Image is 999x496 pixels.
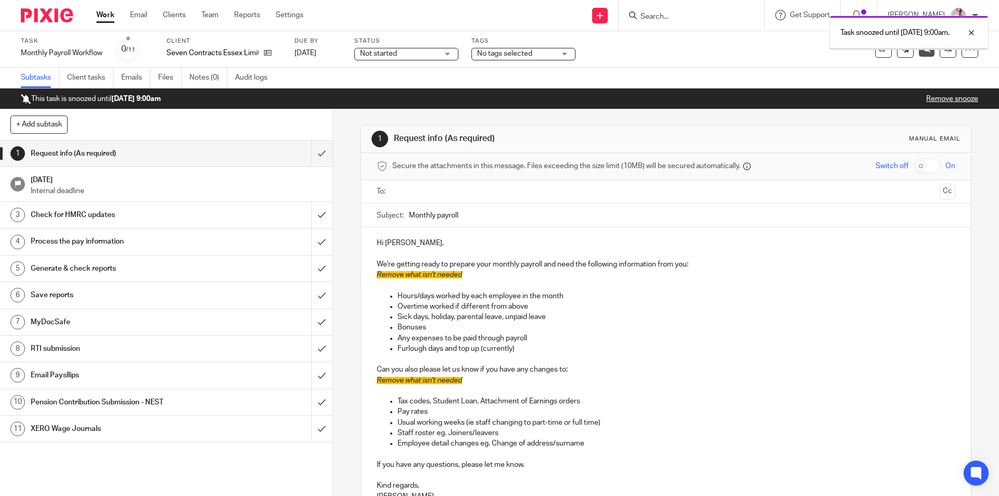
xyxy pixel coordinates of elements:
[950,7,967,24] img: IMG_9924.jpg
[166,37,281,45] label: Client
[294,37,341,45] label: Due by
[377,377,462,384] span: Remove what isn't needed
[10,395,25,410] div: 10
[276,10,303,20] a: Settings
[31,207,211,223] h1: Check for HMRC updates
[10,235,25,249] div: 4
[21,8,73,22] img: Pixie
[31,367,211,383] h1: Email Paysllips
[31,261,211,276] h1: Generate & check reports
[189,68,227,88] a: Notes (0)
[10,146,25,161] div: 1
[398,428,955,438] p: Staff roster eg. Joiners/leavers
[10,422,25,436] div: 11
[940,184,955,199] button: Cc
[392,161,740,171] span: Secure the attachments in this message. Files exceeding the size limit (10MB) will be secured aut...
[163,10,186,20] a: Clients
[10,341,25,356] div: 8
[377,480,955,491] p: Kind regards,
[398,312,955,322] p: Sick days, holiday, parental leave, unpaid leave
[130,10,147,20] a: Email
[31,314,211,330] h1: MyDocSafe
[10,288,25,302] div: 6
[96,10,114,20] a: Work
[377,210,404,221] label: Subject:
[372,131,388,147] div: 1
[377,460,955,470] p: If you have any questions, please let me know.
[10,261,25,276] div: 5
[398,322,955,333] p: Bonuses
[398,438,955,449] p: Employee detail changes eg. Change of address/surname
[67,68,113,88] a: Client tasks
[158,68,182,88] a: Files
[294,49,316,57] span: [DATE]
[840,28,950,38] p: Task snoozed until [DATE] 9:00am.
[377,364,955,375] p: Can you also please let us know if you have any changes to:
[31,172,322,185] h1: [DATE]
[31,421,211,437] h1: XERO Wage Journals
[360,50,397,57] span: Not started
[398,333,955,344] p: Any expenses to be paid through payroll
[31,146,211,161] h1: Request info (As required)
[31,341,211,357] h1: RTI submission
[31,186,322,196] p: Internal deadline
[398,417,955,428] p: Usual working weeks (ie staff changing to part-time or full time)
[111,95,161,103] b: [DATE] 9:00am
[31,234,211,249] h1: Process the pay information
[471,37,575,45] label: Tags
[21,68,59,88] a: Subtasks
[926,95,978,103] a: Remove snooze
[477,50,532,57] span: No tags selected
[398,406,955,417] p: Pay rates
[377,259,955,270] p: We're getting ready to prepare your monthly payroll and need the following information from you:
[909,135,960,143] div: Manual email
[21,37,103,45] label: Task
[10,368,25,383] div: 9
[398,291,955,301] p: Hours/days worked by each employee in the month
[121,43,135,55] div: 0
[21,94,161,104] p: This task is snoozed until
[398,301,955,312] p: Overtime worked if different from above
[377,238,955,248] p: Hi [PERSON_NAME],
[398,344,955,354] p: Furlough days and top up (currently)
[377,186,388,197] label: To:
[126,47,135,53] small: /11
[394,133,688,144] h1: Request info (As required)
[398,396,955,406] p: Tax codes, Student Loan, Attachment of Earnings orders
[31,395,211,410] h1: Pension Contribution Submission - NEST
[10,116,68,133] button: + Add subtask
[354,37,458,45] label: Status
[166,48,259,58] p: Seven Contracts Essex Limited
[235,68,275,88] a: Audit logs
[10,315,25,329] div: 7
[31,287,211,303] h1: Save reports
[945,161,955,171] span: On
[234,10,260,20] a: Reports
[10,208,25,222] div: 3
[21,48,103,58] div: Monthly Payroll Workflow
[201,10,219,20] a: Team
[876,161,908,171] span: Switch off
[377,271,462,278] span: Remove what isn't needed
[121,68,150,88] a: Emails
